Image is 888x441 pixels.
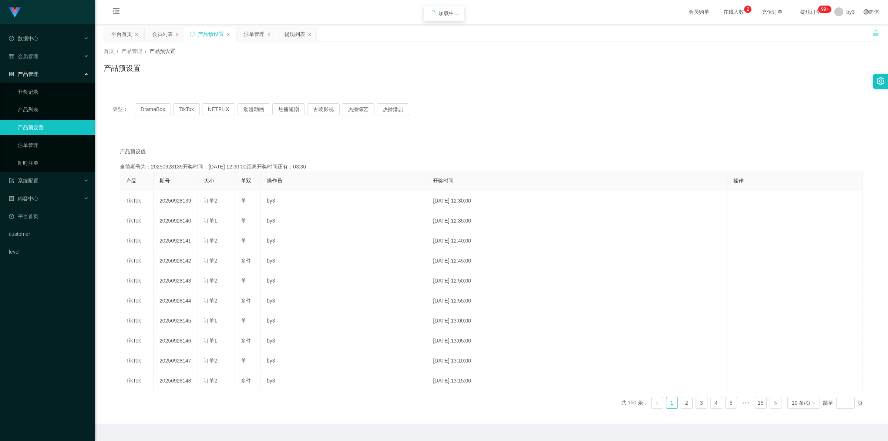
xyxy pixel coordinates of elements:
[18,156,89,170] a: 即时注单
[427,291,727,311] td: [DATE] 12:55:00
[696,397,707,408] a: 3
[204,238,217,244] span: 订单2
[154,351,198,371] td: 20250928147
[681,397,692,408] a: 2
[159,178,170,184] span: 期号
[797,9,825,14] span: 提现订单
[104,63,141,74] h1: 产品预设置
[725,397,737,409] li: 5
[755,397,767,409] li: 15
[202,103,235,115] button: NETFLIX
[120,291,154,311] td: TikTok
[241,238,246,244] span: 单
[241,378,251,384] span: 多件
[9,53,38,59] span: 会员管理
[204,358,217,364] span: 订单2
[154,231,198,251] td: 20250928141
[9,36,38,41] span: 数据中心
[241,318,246,324] span: 单
[154,371,198,391] td: 20250928148
[267,178,282,184] span: 操作员
[770,397,781,409] li: 下一页
[261,251,427,271] td: by3
[226,32,231,37] i: 图标: close
[204,218,217,224] span: 订单1
[9,36,14,41] i: 图标: check-circle-o
[120,251,154,271] td: TikTok
[811,401,815,406] i: 图标: down
[154,251,198,271] td: 20250928142
[241,358,246,364] span: 单
[427,251,727,271] td: [DATE] 12:45:00
[792,397,811,408] div: 10 条/页
[120,271,154,291] td: TikTok
[427,311,727,331] td: [DATE] 13:00:00
[261,271,427,291] td: by3
[241,218,246,224] span: 单
[241,198,246,204] span: 单
[9,71,14,77] i: 图标: appstore-o
[261,311,427,331] td: by3
[427,351,727,371] td: [DATE] 13:10:00
[104,0,129,24] i: 图标: menu-fold
[872,30,879,37] i: 图标: unlock
[9,227,89,241] a: customer
[655,401,659,405] i: 图标: left
[744,6,751,13] sup: 2
[740,397,752,409] li: 向后 5 页
[261,331,427,351] td: by3
[9,178,14,183] i: 图标: form
[175,32,179,37] i: 图标: close
[204,318,217,324] span: 订单1
[241,278,246,284] span: 单
[18,102,89,117] a: 产品列表
[120,211,154,231] td: TikTok
[238,103,270,115] button: 动漫动画
[433,178,454,184] span: 开奖时间
[104,48,114,54] span: 首页
[154,211,198,231] td: 20250928140
[666,397,677,408] a: 1
[120,311,154,331] td: TikTok
[173,103,200,115] button: TikTok
[261,291,427,311] td: by3
[121,48,142,54] span: 产品管理
[438,10,458,16] span: 加载中...
[427,271,727,291] td: [DATE] 12:50:00
[720,9,748,14] span: 在线人数
[204,198,217,204] span: 订单2
[198,27,224,41] div: 产品预设置
[18,120,89,135] a: 产品预设置
[681,397,693,409] li: 2
[9,54,14,59] i: 图标: table
[120,231,154,251] td: TikTok
[241,298,251,304] span: 多件
[427,191,727,211] td: [DATE] 12:30:00
[267,32,271,37] i: 图标: close
[120,191,154,211] td: TikTok
[111,27,132,41] div: 平台首页
[244,27,265,41] div: 注单管理
[864,9,869,14] i: 图标: global
[342,103,374,115] button: 热播综艺
[377,103,409,115] button: 热播港剧
[9,209,89,224] a: 图标: dashboard平台首页
[818,6,831,13] sup: 332
[149,48,175,54] span: 产品预设置
[773,401,778,405] i: 图标: right
[733,178,744,184] span: 操作
[120,163,863,171] div: 当前期号为：20250928139开奖时间：[DATE] 12:30:00距离开奖时间还有：03:36
[9,196,38,201] span: 内容中心
[666,397,678,409] li: 1
[9,244,89,259] a: level
[154,191,198,211] td: 20250928139
[204,338,217,344] span: 订单1
[285,27,305,41] div: 提现列表
[120,371,154,391] td: TikTok
[621,397,648,409] li: 共 150 条，
[112,103,135,115] span: 类型：
[307,103,340,115] button: 古装影视
[204,378,217,384] span: 订单2
[430,10,435,16] i: icon: loading
[241,338,251,344] span: 多件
